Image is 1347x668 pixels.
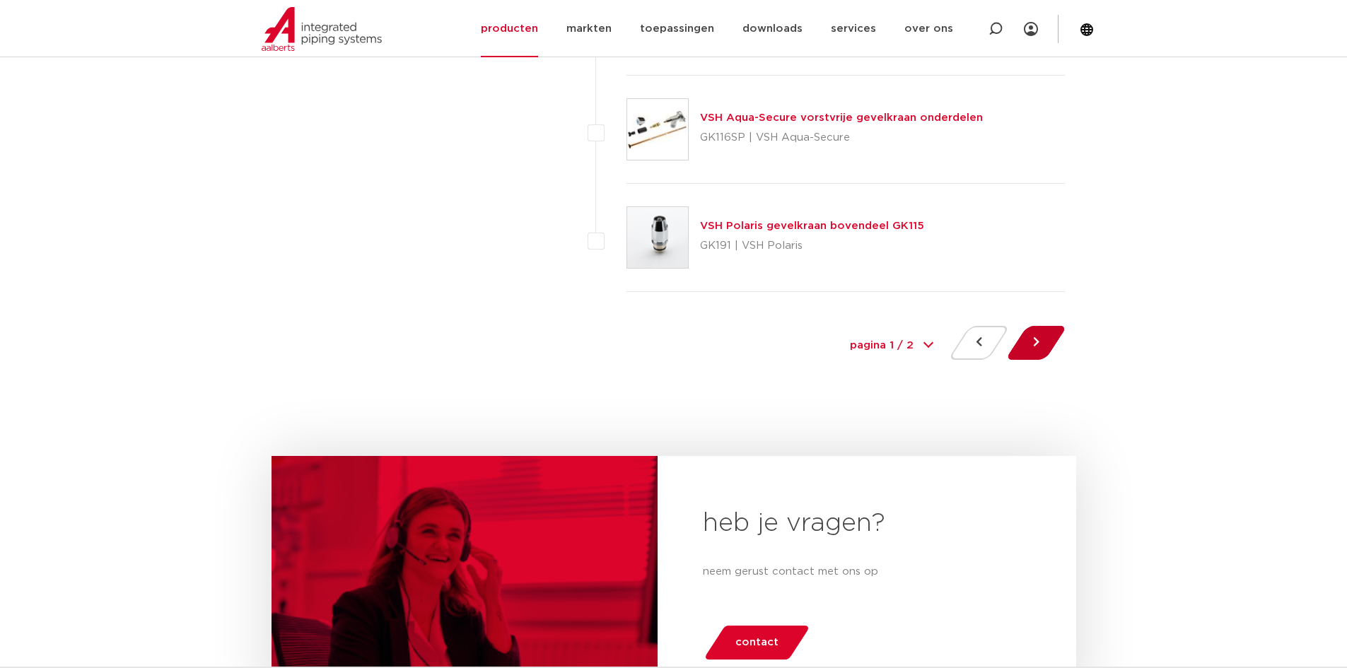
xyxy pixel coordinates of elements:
h2: heb je vragen? [703,507,1031,541]
a: VSH Polaris gevelkraan bovendeel GK115 [700,221,924,231]
a: VSH Aqua-Secure vorstvrije gevelkraan onderdelen [700,112,983,123]
img: Thumbnail for VSH Aqua-Secure vorstvrije gevelkraan onderdelen [627,99,688,160]
p: neem gerust contact met ons op [703,563,1031,580]
a: contact [703,626,810,660]
span: contact [735,631,779,654]
p: GK116SP | VSH Aqua-Secure [700,127,983,149]
p: GK191 | VSH Polaris [700,235,924,257]
img: Thumbnail for VSH Polaris gevelkraan bovendeel GK115 [627,207,688,268]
